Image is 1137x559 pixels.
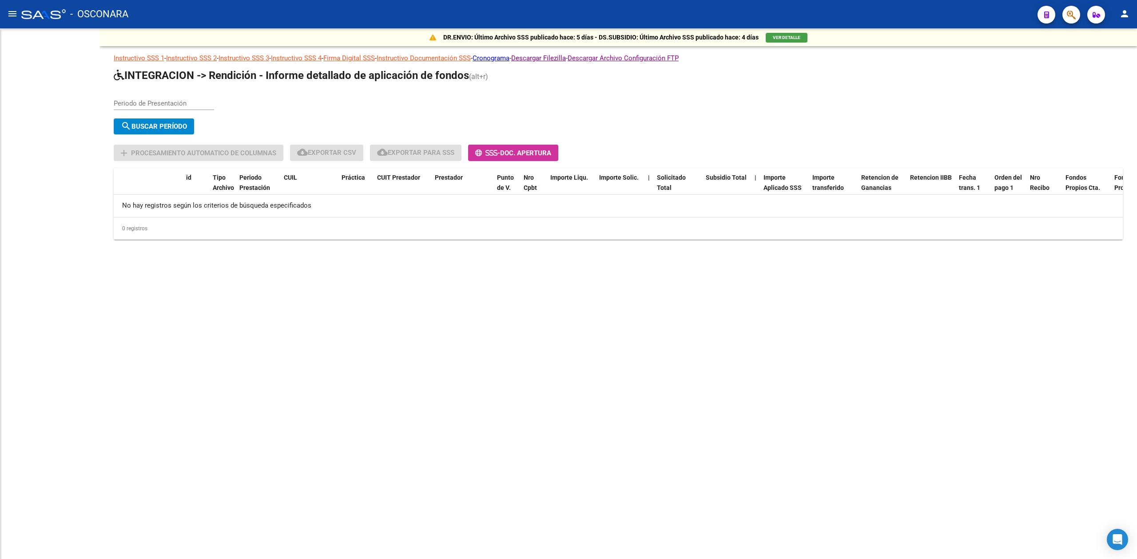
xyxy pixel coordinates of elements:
datatable-header-cell: | [644,168,653,207]
span: Procesamiento automatico de columnas [131,149,276,157]
span: Prestador [435,174,463,181]
datatable-header-cell: Tipo Archivo [209,168,236,207]
button: Exportar CSV [290,145,363,161]
span: Doc. Apertura [500,149,551,157]
a: Instructivo SSS 2 [166,54,217,62]
datatable-header-cell: Retencion IIBB [906,168,955,207]
span: | [755,174,756,181]
button: Exportar para SSS [370,145,461,161]
a: Firma Digital SSS [323,54,375,62]
span: Fondos Propios Cta. Disca. [1065,174,1100,201]
datatable-header-cell: CUIL [280,168,338,207]
span: - [475,149,500,157]
span: Importe Liqu. [550,174,588,181]
datatable-header-cell: Fondos Propios Cta. Disca. [1062,168,1111,207]
mat-icon: cloud_download [297,147,308,157]
span: CUIT Prestador [377,174,420,181]
span: Importe Aplicado SSS [763,174,802,191]
span: id [186,174,191,181]
datatable-header-cell: Importe Solic. [596,168,644,207]
span: Orden del pago 1 [994,174,1022,191]
datatable-header-cell: id [183,168,209,207]
button: Buscar Período [114,118,194,134]
a: Descargar Archivo Configuración FTP [568,54,679,62]
datatable-header-cell: Subsidio Total [702,168,751,207]
div: 0 registros [114,217,1123,240]
datatable-header-cell: Prestador [431,168,493,207]
datatable-header-cell: Fecha trans. 1 [955,168,991,207]
span: Importe transferido [812,174,844,191]
datatable-header-cell: Práctica [338,168,374,207]
button: VER DETALLE [766,33,807,43]
span: VER DETALLE [773,35,800,40]
datatable-header-cell: | [751,168,760,207]
datatable-header-cell: Periodo Prestación [236,168,280,207]
span: Exportar CSV [297,149,356,157]
span: CUIL [284,174,297,181]
p: DR.ENVIO: Último Archivo SSS publicado hace: 5 días - DS.SUBSIDIO: Último Archivo SSS publicado h... [443,32,759,42]
mat-icon: search [121,121,131,131]
a: Cronograma [473,54,509,62]
span: Buscar Período [121,122,187,130]
datatable-header-cell: Nro Cpbt [520,168,547,207]
mat-icon: cloud_download [377,147,388,157]
a: Instructivo SSS 3 [219,54,269,62]
datatable-header-cell: Solicitado Total [653,168,702,207]
span: Tipo Archivo [213,174,234,191]
datatable-header-cell: Importe Liqu. [547,168,596,207]
span: Subsidio Total [706,174,747,181]
a: Instructivo SSS 1 [114,54,164,62]
span: INTEGRACION -> Rendición - Informe detallado de aplicación de fondos [114,69,469,82]
span: Punto de V. [497,174,514,191]
a: Descargar Filezilla [511,54,566,62]
p: - - - - - - - - [114,53,1123,63]
datatable-header-cell: Importe transferido [809,168,858,207]
a: Instructivo Documentación SSS [377,54,471,62]
span: - OSCONARA [70,4,128,24]
span: Nro Recibo [1030,174,1050,191]
datatable-header-cell: Retencion de Ganancias [858,168,906,207]
span: Nro Cpbt [524,174,537,191]
span: (alt+r) [469,72,488,81]
span: Exportar para SSS [377,149,454,157]
button: -Doc. Apertura [468,145,558,161]
span: Importe Solic. [599,174,639,181]
div: No hay registros según los criterios de búsqueda especificados [114,195,1123,217]
datatable-header-cell: Importe Aplicado SSS [760,168,809,207]
a: Instructivo SSS 4 [271,54,322,62]
span: Retencion de Ganancias [861,174,898,191]
span: Práctica [342,174,365,181]
span: Solicitado Total [657,174,686,191]
span: Fecha trans. 1 [959,174,980,191]
mat-icon: add [119,148,129,158]
button: Procesamiento automatico de columnas [114,145,283,161]
datatable-header-cell: CUIT Prestador [374,168,431,207]
span: Periodo Prestación [239,174,270,191]
span: | [648,174,650,181]
datatable-header-cell: Nro Recibo [1026,168,1062,207]
span: Retencion IIBB [910,174,952,181]
datatable-header-cell: Orden del pago 1 [991,168,1026,207]
div: Open Intercom Messenger [1107,529,1128,550]
datatable-header-cell: Punto de V. [493,168,520,207]
mat-icon: person [1119,8,1130,19]
mat-icon: menu [7,8,18,19]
